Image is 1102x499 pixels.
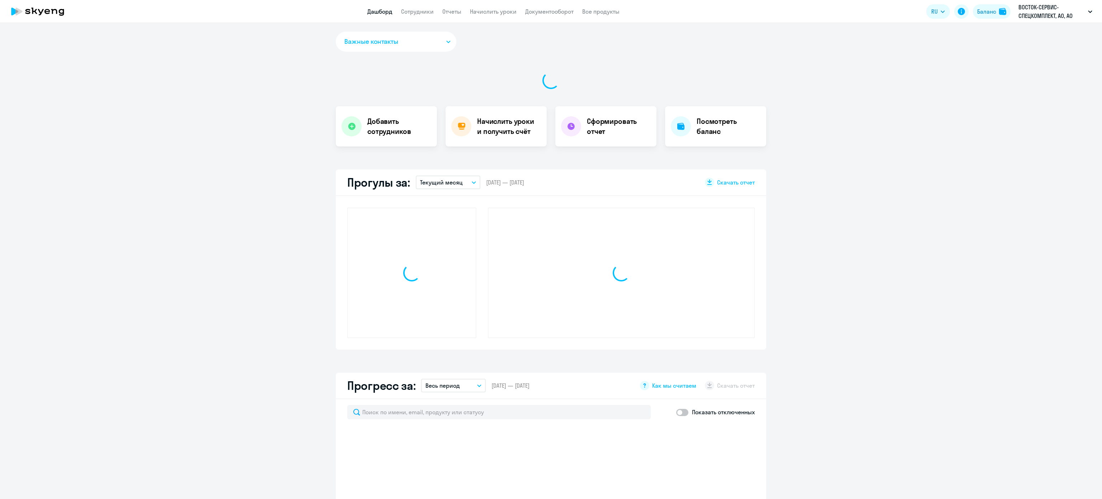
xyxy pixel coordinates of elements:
[347,378,415,393] h2: Прогресс за:
[420,178,463,187] p: Текущий месяц
[416,176,480,189] button: Текущий месяц
[717,178,755,186] span: Скачать отчет
[491,382,529,390] span: [DATE] — [DATE]
[347,405,651,419] input: Поиск по имени, email, продукту или статусу
[525,8,574,15] a: Документооборот
[367,116,431,136] h4: Добавить сотрудников
[1018,3,1085,20] p: ВОСТОК-СЕРВИС-СПЕЦКОМПЛЕКТ, АО, АО «ВОСТОК-СЕРВИС-СПЕЦКОМПЛЕКТ» \ ГК Восток Сервис
[652,382,696,390] span: Как мы считаем
[344,37,398,46] span: Важные контакты
[470,8,517,15] a: Начислить уроки
[931,7,938,16] span: RU
[367,8,392,15] a: Дашборд
[1015,3,1096,20] button: ВОСТОК-СЕРВИС-СПЕЦКОМПЛЕКТ, АО, АО «ВОСТОК-СЕРВИС-СПЕЦКОМПЛЕКТ» \ ГК Восток Сервис
[973,4,1011,19] button: Балансbalance
[347,175,410,190] h2: Прогулы за:
[977,7,996,16] div: Баланс
[477,116,540,136] h4: Начислить уроки и получить счёт
[999,8,1006,15] img: balance
[425,381,460,390] p: Весь период
[421,379,486,392] button: Весь период
[697,116,760,136] h4: Посмотреть баланс
[587,116,651,136] h4: Сформировать отчет
[336,32,456,52] button: Важные контакты
[442,8,461,15] a: Отчеты
[926,4,950,19] button: RU
[582,8,620,15] a: Все продукты
[692,408,755,416] p: Показать отключенных
[401,8,434,15] a: Сотрудники
[486,178,524,186] span: [DATE] — [DATE]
